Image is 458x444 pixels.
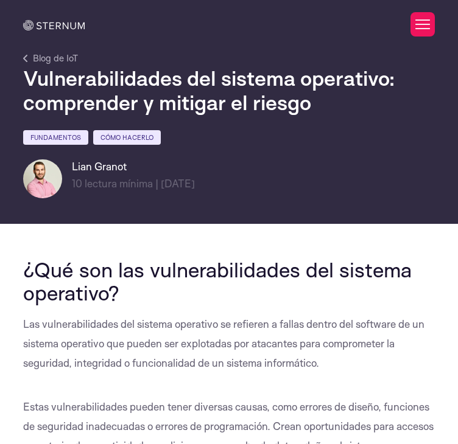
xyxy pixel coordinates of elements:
[23,159,62,198] img: Lian Granot
[161,177,195,190] font: [DATE]
[410,12,435,36] button: Alternar menú
[33,52,78,64] font: Blog de IoT
[23,51,78,66] a: Blog de IoT
[23,65,395,115] font: Vulnerabilidades del sistema operativo: comprender y mitigar el riesgo
[30,133,81,142] font: Fundamentos
[72,160,127,173] font: Lian Granot
[23,317,425,369] font: Las vulnerabilidades del sistema operativo se refieren a fallas dentro del software de un sistema...
[23,130,88,145] a: Fundamentos
[72,177,82,190] font: 10
[23,257,412,305] font: ¿Qué son las vulnerabilidades del sistema operativo?
[85,177,158,190] font: lectura mínima |
[100,133,153,142] font: Cómo hacerlo
[93,130,161,145] a: Cómo hacerlo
